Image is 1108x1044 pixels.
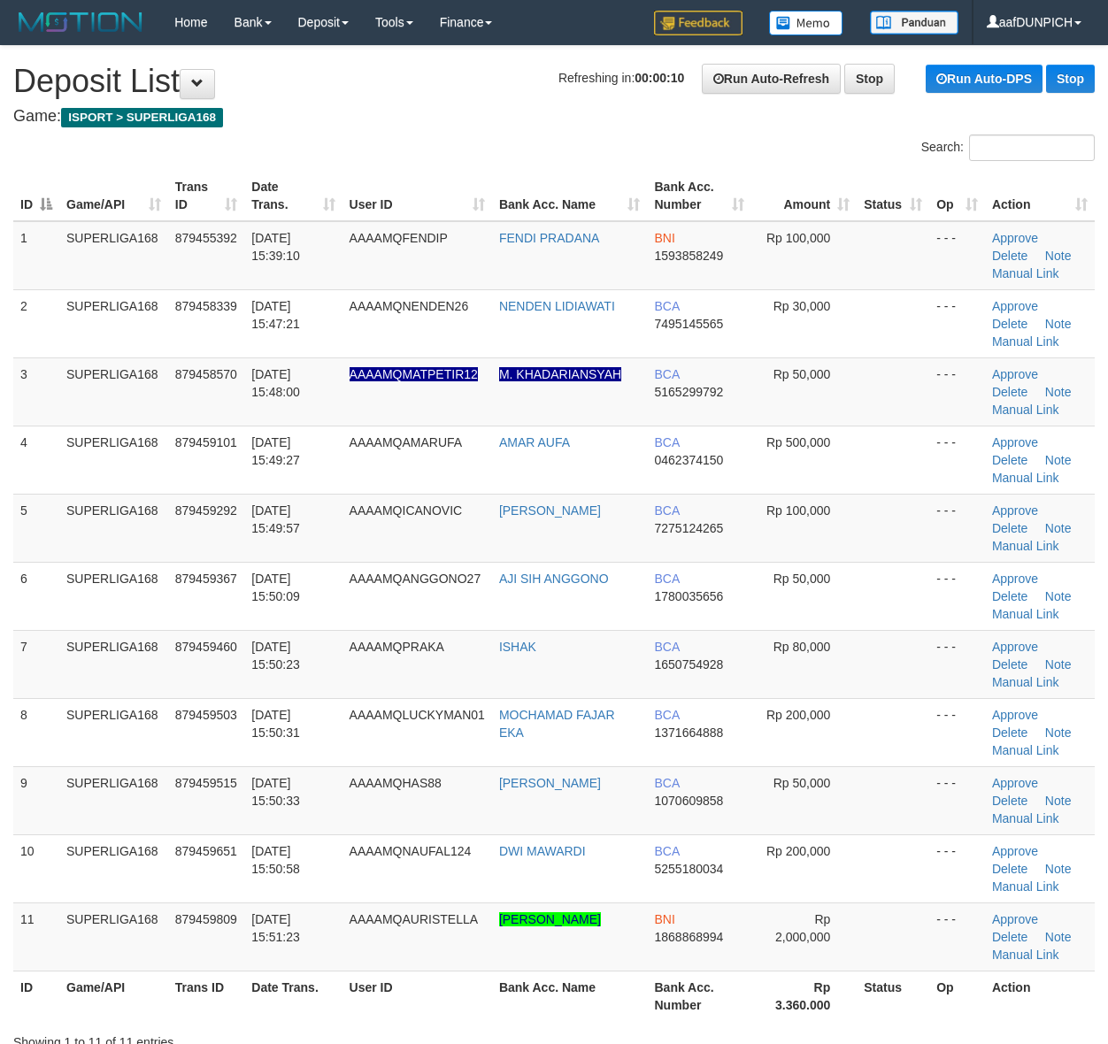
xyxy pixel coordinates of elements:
td: - - - [929,902,985,971]
a: Delete [992,249,1027,263]
a: [PERSON_NAME] [499,912,601,926]
td: - - - [929,494,985,562]
span: Nama rekening ada tanda titik/strip, harap diedit [350,367,478,381]
img: panduan.png [870,11,958,35]
a: Delete [992,589,1027,603]
td: SUPERLIGA168 [59,766,168,834]
a: Stop [844,64,895,94]
span: 879459101 [175,435,237,449]
th: Amount: activate to sort column ascending [751,171,857,221]
a: Manual Link [992,607,1059,621]
span: Copy 0462374150 to clipboard [654,453,723,467]
a: FENDI PRADANA [499,231,600,245]
span: BNI [654,912,674,926]
a: Approve [992,640,1038,654]
span: BCA [654,844,679,858]
a: Note [1045,385,1072,399]
td: 1 [13,221,59,290]
td: 9 [13,766,59,834]
a: Delete [992,794,1027,808]
span: [DATE] 15:50:33 [251,776,300,808]
td: 6 [13,562,59,630]
td: - - - [929,562,985,630]
a: Manual Link [992,403,1059,417]
th: Date Trans. [244,971,342,1021]
a: Delete [992,930,1027,944]
span: AAAAMQAURISTELLA [350,912,479,926]
span: BCA [654,776,679,790]
span: 879455392 [175,231,237,245]
td: - - - [929,766,985,834]
a: Approve [992,231,1038,245]
span: AAAAMQNAUFAL124 [350,844,472,858]
th: User ID [342,971,492,1021]
span: 879459503 [175,708,237,722]
a: Manual Link [992,675,1059,689]
th: Trans ID: activate to sort column ascending [168,171,245,221]
a: Approve [992,299,1038,313]
a: [PERSON_NAME] [499,503,601,518]
a: Note [1045,317,1072,331]
a: DWI MAWARDI [499,844,586,858]
td: - - - [929,630,985,698]
span: Copy 7495145565 to clipboard [654,317,723,331]
span: Rp 100,000 [766,231,830,245]
th: User ID: activate to sort column ascending [342,171,492,221]
th: Trans ID [168,971,245,1021]
a: Note [1045,249,1072,263]
a: Manual Link [992,811,1059,825]
a: Delete [992,521,1027,535]
span: 879458570 [175,367,237,381]
span: Rp 50,000 [773,572,831,586]
a: Run Auto-Refresh [702,64,841,94]
span: Rp 30,000 [773,299,831,313]
a: Approve [992,367,1038,381]
a: Note [1045,453,1072,467]
a: Delete [992,317,1027,331]
a: Note [1045,930,1072,944]
a: Approve [992,776,1038,790]
span: Rp 50,000 [773,367,831,381]
a: Manual Link [992,743,1059,757]
th: Status: activate to sort column ascending [857,171,929,221]
th: Rp 3.360.000 [751,971,857,1021]
span: AAAAMQLUCKYMAN01 [350,708,485,722]
td: SUPERLIGA168 [59,494,168,562]
td: 2 [13,289,59,357]
a: Delete [992,657,1027,672]
a: Manual Link [992,471,1059,485]
span: [DATE] 15:49:27 [251,435,300,467]
span: Refreshing in: [558,71,684,85]
td: SUPERLIGA168 [59,630,168,698]
th: ID [13,971,59,1021]
th: Bank Acc. Number [647,971,751,1021]
th: Date Trans.: activate to sort column ascending [244,171,342,221]
td: 11 [13,902,59,971]
a: Run Auto-DPS [926,65,1043,93]
span: AAAAMQICANOVIC [350,503,463,518]
span: Copy 1070609858 to clipboard [654,794,723,808]
a: AMAR AUFA [499,435,570,449]
span: BCA [654,299,679,313]
span: BCA [654,708,679,722]
span: 879459292 [175,503,237,518]
span: [DATE] 15:49:57 [251,503,300,535]
th: ID: activate to sort column descending [13,171,59,221]
label: Search: [921,134,1095,161]
span: BCA [654,435,679,449]
span: BCA [654,503,679,518]
a: Note [1045,862,1072,876]
th: Game/API [59,971,168,1021]
td: SUPERLIGA168 [59,221,168,290]
td: 10 [13,834,59,902]
a: Manual Link [992,539,1059,553]
a: Note [1045,589,1072,603]
a: AJI SIH ANGGONO [499,572,609,586]
a: Note [1045,521,1072,535]
span: [DATE] 15:50:31 [251,708,300,740]
span: [DATE] 15:47:21 [251,299,300,331]
img: MOTION_logo.png [13,9,148,35]
td: SUPERLIGA168 [59,562,168,630]
th: Op [929,971,985,1021]
span: BCA [654,572,679,586]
